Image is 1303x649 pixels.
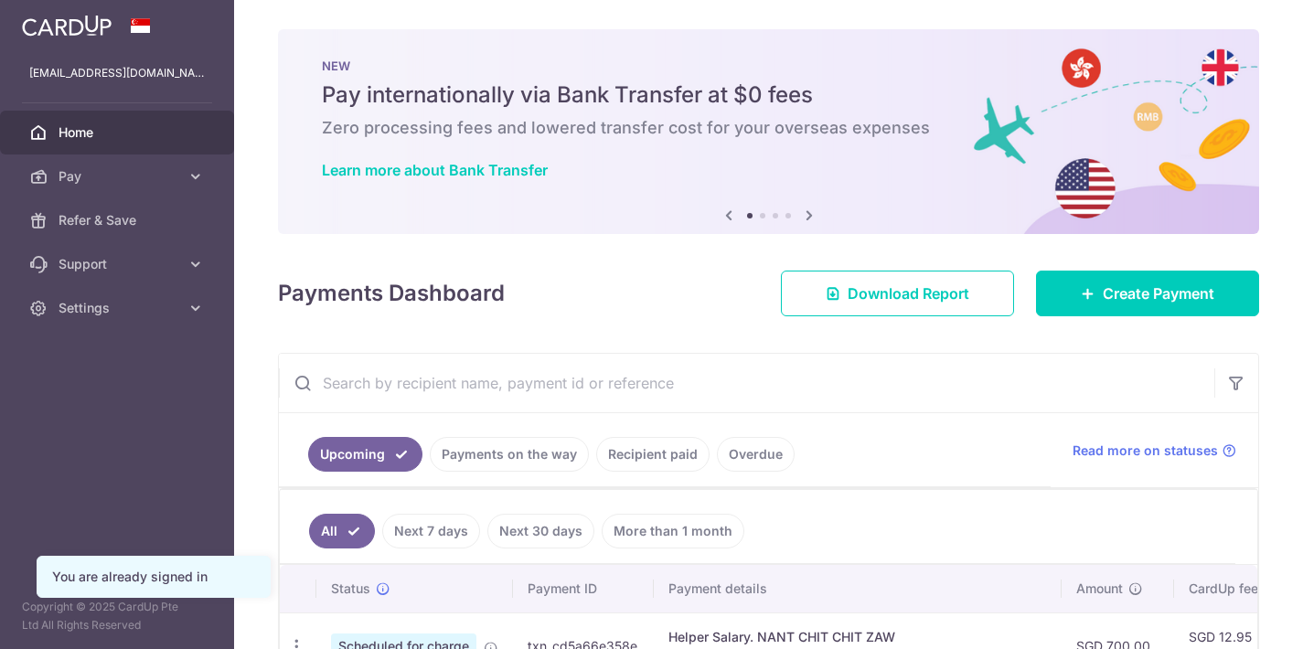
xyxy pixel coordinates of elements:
[1036,271,1259,316] a: Create Payment
[1073,442,1236,460] a: Read more on statuses
[59,255,179,273] span: Support
[59,167,179,186] span: Pay
[309,514,375,548] a: All
[487,514,594,548] a: Next 30 days
[1073,442,1218,460] span: Read more on statuses
[1103,282,1214,304] span: Create Payment
[717,437,795,472] a: Overdue
[22,15,112,37] img: CardUp
[322,80,1215,110] h5: Pay internationally via Bank Transfer at $0 fees
[278,29,1259,234] img: Bank transfer banner
[322,117,1215,139] h6: Zero processing fees and lowered transfer cost for your overseas expenses
[59,123,179,142] span: Home
[596,437,710,472] a: Recipient paid
[1189,580,1258,598] span: CardUp fee
[278,277,505,310] h4: Payments Dashboard
[279,354,1214,412] input: Search by recipient name, payment id or reference
[848,282,969,304] span: Download Report
[668,628,1047,646] div: Helper Salary. NANT CHIT CHIT ZAW
[1076,580,1123,598] span: Amount
[331,580,370,598] span: Status
[322,59,1215,73] p: NEW
[382,514,480,548] a: Next 7 days
[59,299,179,317] span: Settings
[308,437,422,472] a: Upcoming
[654,565,1062,612] th: Payment details
[430,437,589,472] a: Payments on the way
[29,64,205,82] p: [EMAIL_ADDRESS][DOMAIN_NAME]
[322,161,548,179] a: Learn more about Bank Transfer
[52,568,255,586] div: You are already signed in
[513,565,654,612] th: Payment ID
[781,271,1014,316] a: Download Report
[59,211,179,229] span: Refer & Save
[602,514,744,548] a: More than 1 month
